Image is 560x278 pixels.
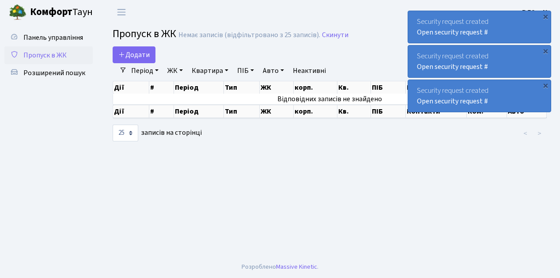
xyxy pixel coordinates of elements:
a: ВЛ2 -. К. [522,7,549,18]
th: ЖК [260,105,294,118]
th: Контакти [406,105,467,118]
a: Пропуск в ЖК [4,46,93,64]
span: Таун [30,5,93,20]
a: Скинути [322,31,348,39]
img: logo.png [9,4,26,21]
a: Open security request # [417,62,488,72]
b: ВЛ2 -. К. [522,8,549,17]
div: Розроблено . [242,262,318,272]
th: корп. [294,81,337,94]
th: ЖК [260,81,294,94]
span: Панель управління [23,33,83,42]
div: Security request created [408,80,551,112]
a: Панель управління [4,29,93,46]
th: корп. [294,105,337,118]
select: записів на сторінці [113,125,138,141]
a: ЖК [164,63,186,78]
th: # [149,81,174,94]
div: × [541,81,550,90]
a: Квартира [188,63,232,78]
th: Тип [224,105,260,118]
th: Період [174,105,224,118]
th: Дії [113,105,149,118]
th: Дії [113,81,149,94]
div: Немає записів (відфільтровано з 25 записів). [178,31,320,39]
a: ПІБ [234,63,257,78]
th: ПІБ [371,81,405,94]
div: Security request created [408,46,551,77]
th: # [149,105,174,118]
th: Кв. [337,105,371,118]
b: Комфорт [30,5,72,19]
div: × [541,12,550,21]
span: Додати [118,50,150,60]
div: × [541,46,550,55]
span: Розширений пошук [23,68,85,78]
td: Відповідних записів не знайдено [113,94,547,104]
a: Авто [259,63,288,78]
span: Пропуск в ЖК [113,26,176,42]
th: ПІБ [371,105,405,118]
a: Додати [113,46,155,63]
a: Open security request # [417,27,488,37]
a: Неактивні [289,63,329,78]
th: Кв. [337,81,371,94]
th: Період [174,81,224,94]
label: записів на сторінці [113,125,202,141]
span: Пропуск в ЖК [23,50,67,60]
a: Період [128,63,162,78]
th: Тип [224,81,260,94]
a: Open security request # [417,96,488,106]
a: Розширений пошук [4,64,93,82]
button: Переключити навігацію [110,5,132,19]
div: Security request created [408,11,551,43]
a: Massive Kinetic [276,262,317,271]
th: Контакти [406,81,467,94]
